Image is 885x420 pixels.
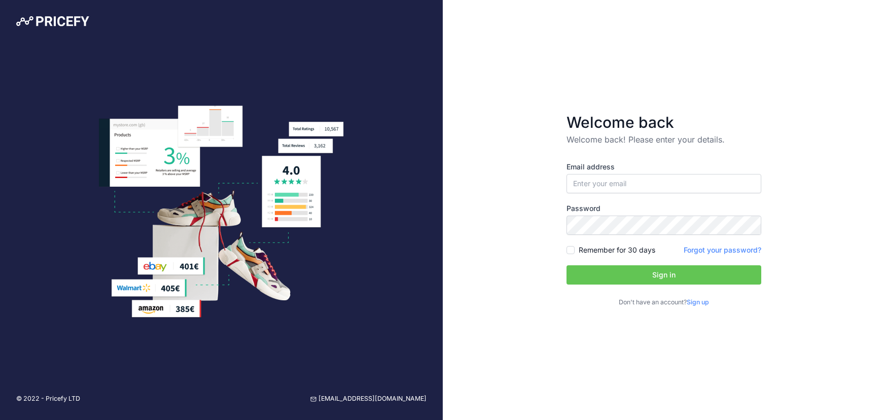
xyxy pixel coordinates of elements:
[684,246,761,254] a: Forgot your password?
[579,245,655,255] label: Remember for 30 days
[16,16,89,26] img: Pricefy
[567,113,761,131] h3: Welcome back
[16,394,80,404] p: © 2022 - Pricefy LTD
[567,133,761,146] p: Welcome back! Please enter your details.
[310,394,427,404] a: [EMAIL_ADDRESS][DOMAIN_NAME]
[567,203,761,214] label: Password
[567,298,761,307] p: Don't have an account?
[687,298,709,306] a: Sign up
[567,265,761,285] button: Sign in
[567,174,761,193] input: Enter your email
[567,162,761,172] label: Email address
